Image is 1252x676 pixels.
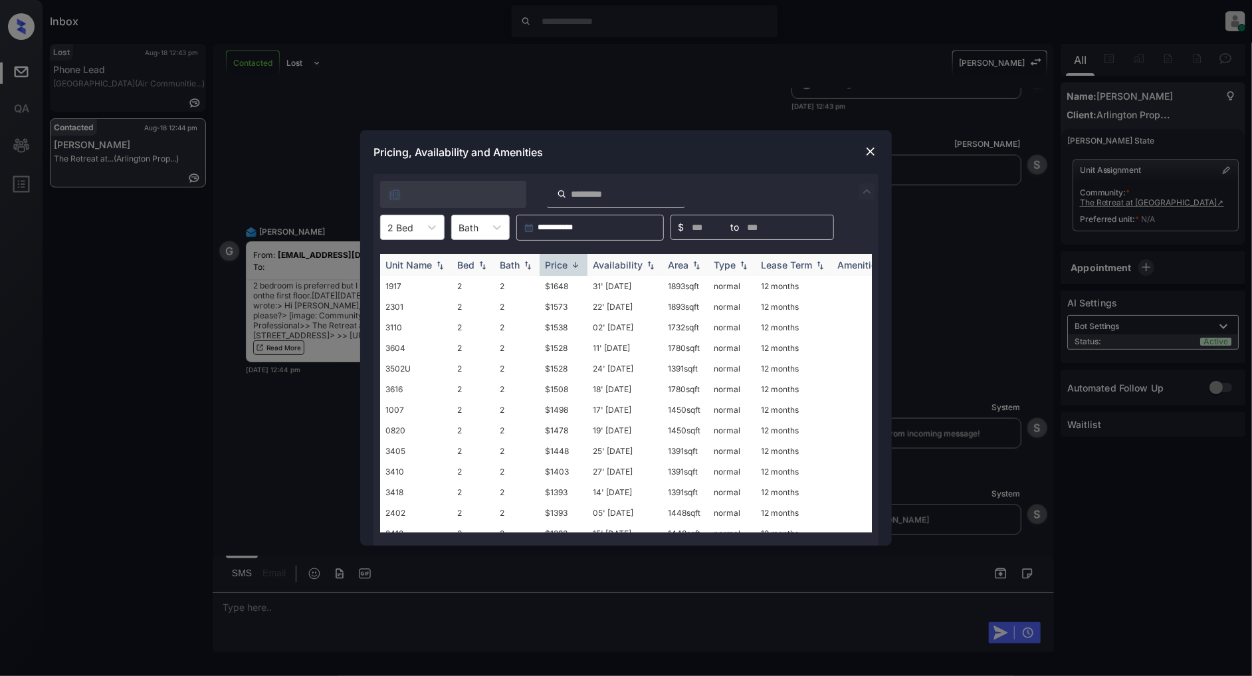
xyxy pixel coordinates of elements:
td: 12 months [756,523,832,544]
td: 11' [DATE] [587,338,663,358]
td: $1528 [540,338,587,358]
span: $ [678,220,684,235]
td: 12 months [756,461,832,482]
img: sorting [737,261,750,270]
td: 1448 sqft [663,523,708,544]
img: icon-zuma [388,188,401,201]
td: 1732 sqft [663,317,708,338]
td: 1450 sqft [663,399,708,420]
td: 2 [494,461,540,482]
td: 12 months [756,276,832,296]
td: 1391 sqft [663,482,708,503]
img: icon-zuma [859,183,875,199]
td: 2 [494,338,540,358]
td: 3410 [380,461,452,482]
td: 12 months [756,482,832,503]
td: 2 [452,503,494,523]
td: $1498 [540,399,587,420]
td: 1893 sqft [663,296,708,317]
td: 2 [452,523,494,544]
td: 2 [452,379,494,399]
td: 3502U [380,358,452,379]
div: Pricing, Availability and Amenities [360,130,892,174]
td: 2 [494,358,540,379]
td: 2 [452,399,494,420]
td: 1893 sqft [663,276,708,296]
td: 2 [494,276,540,296]
td: 12 months [756,379,832,399]
td: $1573 [540,296,587,317]
td: 1391 sqft [663,441,708,461]
td: 12 months [756,338,832,358]
td: 1780 sqft [663,379,708,399]
td: 3110 [380,317,452,338]
td: 2402 [380,503,452,523]
td: $1393 [540,523,587,544]
td: 1780 sqft [663,338,708,358]
td: 2 [494,399,540,420]
td: $1478 [540,420,587,441]
td: 2301 [380,296,452,317]
td: 1450 sqft [663,420,708,441]
img: sorting [690,261,703,270]
td: 1391 sqft [663,358,708,379]
td: 3604 [380,338,452,358]
td: normal [708,420,756,441]
td: 02' [DATE] [587,317,663,338]
td: 12 months [756,296,832,317]
td: 2 [452,317,494,338]
div: Amenities [837,259,882,271]
td: 25' [DATE] [587,441,663,461]
td: 1007 [380,399,452,420]
div: Lease Term [761,259,812,271]
td: normal [708,276,756,296]
td: 2 [494,503,540,523]
td: 27' [DATE] [587,461,663,482]
td: 2 [494,523,540,544]
td: $1393 [540,482,587,503]
div: Availability [593,259,643,271]
td: 1448 sqft [663,503,708,523]
td: 19' [DATE] [587,420,663,441]
td: 2 [452,296,494,317]
div: Type [714,259,736,271]
img: sorting [569,260,582,270]
td: $1528 [540,358,587,379]
td: 24' [DATE] [587,358,663,379]
td: 05' [DATE] [587,503,663,523]
td: normal [708,338,756,358]
td: 12 months [756,420,832,441]
div: Price [545,259,568,271]
td: 2 [452,482,494,503]
img: close [864,145,877,158]
td: 2 [452,420,494,441]
td: 2 [452,338,494,358]
td: 3616 [380,379,452,399]
div: Area [668,259,688,271]
td: normal [708,399,756,420]
td: 12 months [756,441,832,461]
div: Bath [500,259,520,271]
span: to [730,220,739,235]
td: 15' [DATE] [587,523,663,544]
td: normal [708,441,756,461]
img: icon-zuma [557,188,567,200]
td: normal [708,503,756,523]
div: Bed [457,259,474,271]
td: normal [708,482,756,503]
td: 2412 [380,523,452,544]
td: 2 [452,276,494,296]
td: 14' [DATE] [587,482,663,503]
td: 2 [494,420,540,441]
img: sorting [813,261,827,270]
td: 31' [DATE] [587,276,663,296]
td: normal [708,296,756,317]
td: normal [708,379,756,399]
td: 12 months [756,358,832,379]
td: 2 [494,379,540,399]
td: 2 [494,317,540,338]
td: $1538 [540,317,587,338]
img: sorting [433,261,447,270]
td: 12 months [756,503,832,523]
td: $1403 [540,461,587,482]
